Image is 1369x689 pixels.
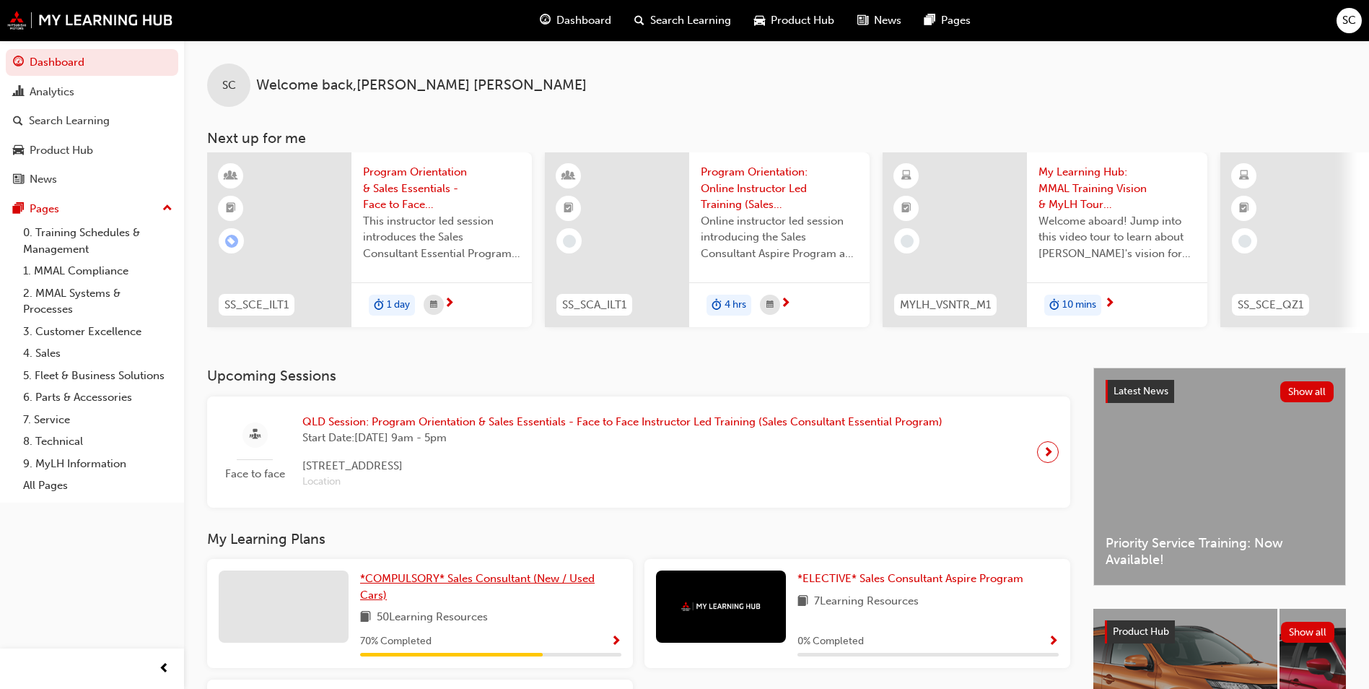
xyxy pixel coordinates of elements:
span: Online instructor led session introducing the Sales Consultant Aspire Program and outlining what ... [701,213,858,262]
span: news-icon [857,12,868,30]
a: car-iconProduct Hub [743,6,846,35]
h3: Next up for me [184,130,1369,147]
span: car-icon [13,144,24,157]
button: Show all [1281,622,1335,643]
span: SC [1342,12,1356,29]
a: 6. Parts & Accessories [17,386,178,409]
span: pages-icon [924,12,935,30]
span: 1 day [387,297,410,313]
span: Product Hub [771,12,834,29]
span: *COMPULSORY* Sales Consultant (New / Used Cars) [360,572,595,602]
span: SS_SCE_QZ1 [1238,297,1303,313]
a: 1. MMAL Compliance [17,260,178,282]
a: Analytics [6,79,178,105]
span: 4 hrs [725,297,746,313]
span: next-icon [1043,442,1054,462]
a: 9. MyLH Information [17,453,178,475]
a: search-iconSearch Learning [623,6,743,35]
a: News [6,166,178,193]
a: 8. Technical [17,430,178,453]
span: next-icon [780,298,791,311]
a: 3. Customer Excellence [17,321,178,343]
span: *ELECTIVE* Sales Consultant Aspire Program [797,572,1023,585]
span: 10 mins [1062,297,1096,313]
button: Show Progress [1048,633,1059,651]
span: News [874,12,901,29]
span: 0 % Completed [797,633,864,650]
a: 2. MMAL Systems & Processes [17,282,178,321]
a: SS_SCE_ILT1Program Orientation & Sales Essentials - Face to Face Instructor Led Training (Sales C... [207,152,532,327]
span: book-icon [360,609,371,627]
span: duration-icon [374,296,384,315]
span: guage-icon [13,56,24,69]
span: booktick-icon [226,199,236,218]
span: learningResourceType_INSTRUCTOR_LED-icon [226,167,236,186]
span: SS_SCA_ILT1 [562,297,626,313]
span: Location [302,474,942,490]
span: up-icon [162,199,172,218]
span: Program Orientation: Online Instructor Led Training (Sales Consultant Aspire Program) [701,164,858,213]
a: MYLH_VSNTR_M1My Learning Hub: MMAL Training Vision & MyLH Tour (Elective)Welcome aboard! Jump int... [883,152,1207,327]
span: Welcome aboard! Jump into this video tour to learn about [PERSON_NAME]'s vision for your learning... [1038,213,1196,262]
h3: My Learning Plans [207,531,1070,547]
span: book-icon [797,593,808,611]
button: Pages [6,196,178,222]
span: guage-icon [540,12,551,30]
span: Show Progress [1048,636,1059,649]
span: prev-icon [159,660,170,678]
a: Latest NewsShow allPriority Service Training: Now Available! [1093,368,1346,586]
span: MYLH_VSNTR_M1 [900,297,991,313]
span: calendar-icon [766,296,774,314]
span: SC [222,77,236,94]
a: Face to faceQLD Session: Program Orientation & Sales Essentials - Face to Face Instructor Led Tra... [219,408,1059,496]
span: pages-icon [13,203,24,216]
span: booktick-icon [901,199,911,218]
span: 70 % Completed [360,633,432,650]
span: duration-icon [712,296,722,315]
a: Product HubShow all [1105,620,1334,643]
span: learningResourceType_ELEARNING-icon [1239,167,1249,186]
span: booktick-icon [1239,199,1249,218]
div: Search Learning [29,113,110,129]
span: Search Learning [650,12,731,29]
button: DashboardAnalyticsSearch LearningProduct HubNews [6,46,178,196]
span: search-icon [13,115,23,128]
span: 7 Learning Resources [814,593,919,611]
span: SS_SCE_ILT1 [224,297,289,313]
span: Start Date: [DATE] 9am - 5pm [302,430,942,446]
span: This instructor led session introduces the Sales Consultant Essential Program and outlines what y... [363,213,520,262]
button: Show all [1280,381,1334,402]
span: 50 Learning Resources [377,609,488,627]
span: chart-icon [13,86,24,99]
div: Pages [30,201,59,217]
a: Latest NewsShow all [1106,380,1334,403]
span: learningResourceType_ELEARNING-icon [901,167,911,186]
span: sessionType_FACE_TO_FACE-icon [250,426,261,444]
h3: Upcoming Sessions [207,368,1070,384]
a: 7. Service [17,409,178,431]
span: news-icon [13,173,24,186]
a: pages-iconPages [913,6,982,35]
a: *COMPULSORY* Sales Consultant (New / Used Cars) [360,571,621,603]
span: Program Orientation & Sales Essentials - Face to Face Instructor Led Training (Sales Consultant E... [363,164,520,213]
span: learningRecordVerb_NONE-icon [901,235,914,248]
span: learningRecordVerb_NONE-icon [1238,235,1251,248]
span: My Learning Hub: MMAL Training Vision & MyLH Tour (Elective) [1038,164,1196,213]
a: Product Hub [6,137,178,164]
div: News [30,171,57,188]
span: learningRecordVerb_NONE-icon [563,235,576,248]
a: news-iconNews [846,6,913,35]
span: car-icon [754,12,765,30]
span: Show Progress [611,636,621,649]
span: search-icon [634,12,644,30]
span: learningResourceType_INSTRUCTOR_LED-icon [564,167,574,186]
span: QLD Session: Program Orientation & Sales Essentials - Face to Face Instructor Led Training (Sales... [302,414,942,430]
span: Face to face [219,466,291,482]
div: Product Hub [30,142,93,159]
span: Pages [941,12,971,29]
a: *ELECTIVE* Sales Consultant Aspire Program [797,571,1029,587]
span: Priority Service Training: Now Available! [1106,535,1334,568]
span: learningRecordVerb_ENROLL-icon [225,235,238,248]
a: guage-iconDashboard [528,6,623,35]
